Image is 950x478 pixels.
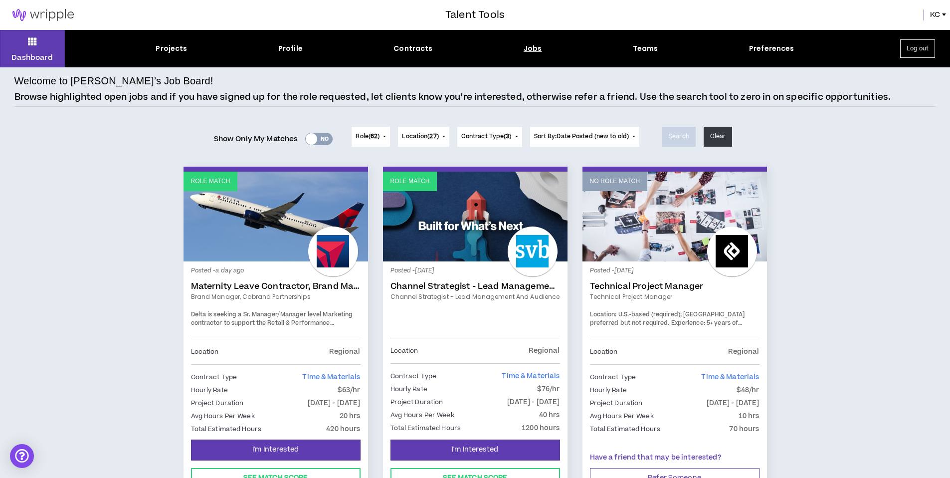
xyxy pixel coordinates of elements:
p: Total Estimated Hours [590,424,661,435]
button: Search [662,127,696,147]
button: Sort By:Date Posted (new to old) [530,127,640,147]
p: Hourly Rate [590,385,627,396]
button: I'm Interested [390,440,560,461]
p: [DATE] - [DATE] [308,398,361,409]
p: Posted - [DATE] [590,266,760,275]
p: 10 hrs [739,411,760,422]
p: Total Estimated Hours [191,424,262,435]
p: Have a friend that may be interested? [590,453,760,463]
p: Contract Type [590,372,636,383]
p: Role Match [390,177,430,186]
span: 62 [371,132,378,141]
a: Maternity Leave Contractor, Brand Marketing Manager (Cobrand Partnerships) [191,281,361,291]
button: Role(62) [352,127,390,147]
p: Hourly Rate [191,385,228,396]
p: [DATE] - [DATE] [707,398,760,409]
p: Project Duration [390,397,443,408]
p: Regional [329,346,360,357]
div: Contracts [393,43,432,54]
span: Time & Materials [302,372,360,382]
p: Total Estimated Hours [390,423,461,434]
p: Posted - [DATE] [390,266,560,275]
button: Clear [704,127,733,147]
p: Dashboard [11,52,53,63]
p: $48/hr [737,385,760,396]
div: Profile [278,43,303,54]
p: Project Duration [590,398,643,409]
a: Brand Manager, Cobrand Partnerships [191,292,361,301]
button: Log out [900,39,935,58]
span: Sort By: Date Posted (new to old) [534,132,629,141]
button: Location(27) [398,127,449,147]
a: Channel Strategist - Lead Management and Audience [390,281,560,291]
p: Role Match [191,177,230,186]
button: Contract Type(3) [457,127,522,147]
p: 70 hours [729,424,759,435]
div: Teams [633,43,658,54]
p: Contract Type [191,372,237,383]
span: Time & Materials [502,371,560,381]
h4: Welcome to [PERSON_NAME]’s Job Board! [14,73,213,88]
span: Show Only My Matches [214,132,298,147]
p: Regional [529,345,560,356]
p: Regional [728,346,759,357]
p: 1200 hours [522,423,560,434]
div: Open Intercom Messenger [10,444,34,468]
p: Location [191,346,219,357]
p: Avg Hours Per Week [191,411,255,422]
p: Browse highlighted open jobs and if you have signed up for the role requested, let clients know y... [14,91,891,104]
p: Location [390,345,418,356]
span: Time & Materials [701,372,759,382]
p: 20 hrs [340,411,361,422]
span: Experience: [671,319,705,327]
p: Location [590,346,618,357]
span: 3 [506,132,509,141]
h3: Talent Tools [445,7,505,22]
p: [DATE] - [DATE] [507,397,560,408]
div: Preferences [749,43,794,54]
span: Location: [590,310,617,319]
p: Avg Hours Per Week [590,411,654,422]
span: U.S.-based (required); [GEOGRAPHIC_DATA] preferred but not required. [590,310,745,328]
a: Technical Project Manager [590,281,760,291]
p: 420 hours [326,424,360,435]
p: Contract Type [390,371,437,382]
button: I'm Interested [191,440,361,461]
span: 27 [429,132,436,141]
p: No Role Match [590,177,640,186]
p: Posted - a day ago [191,266,361,275]
a: Channel Strategist - Lead Management and Audience [390,292,560,301]
p: 40 hrs [539,410,560,421]
span: Delta is seeking a Sr. Manager/Manager level Marketing contractor to support the Retail & Perform... [191,310,354,345]
span: I'm Interested [252,445,299,455]
p: $63/hr [338,385,361,396]
a: No Role Match [582,172,767,261]
p: Avg Hours Per Week [390,410,454,421]
span: I'm Interested [452,445,498,455]
span: Location ( ) [402,132,438,141]
span: Role ( ) [356,132,380,141]
p: Hourly Rate [390,384,427,395]
a: Technical Project Manager [590,292,760,301]
div: Projects [156,43,187,54]
p: $76/hr [537,384,560,395]
span: Contract Type ( ) [461,132,512,141]
span: KC [930,9,940,20]
a: Role Match [383,172,568,261]
p: Project Duration [191,398,244,409]
a: Role Match [184,172,368,261]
